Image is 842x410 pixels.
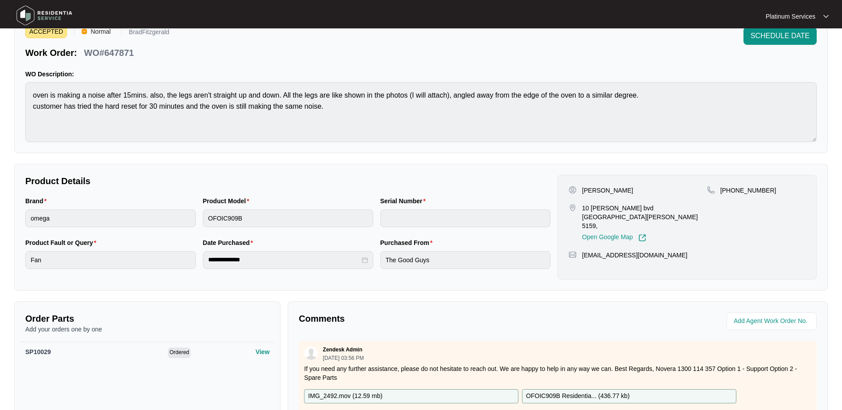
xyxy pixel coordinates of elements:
[380,197,429,205] label: Serial Number
[734,316,811,327] input: Add Agent Work Order No.
[256,347,270,356] p: View
[299,312,551,325] p: Comments
[308,391,382,401] p: IMG_2492.mov ( 12.59 mb )
[720,186,776,195] p: [PHONE_NUMBER]
[129,29,169,38] p: BradFitzgerald
[380,238,436,247] label: Purchased From
[82,29,87,34] img: Vercel Logo
[25,25,67,38] span: ACCEPTED
[526,391,629,401] p: OFOIC909B Residentia... ( 436.77 kb )
[582,186,633,195] p: [PERSON_NAME]
[766,12,815,21] p: Platinum Services
[304,347,318,360] img: user.svg
[25,238,100,247] label: Product Fault or Query
[304,364,811,382] p: If you need any further assistance, please do not hesitate to reach out. We are happy to help in ...
[751,31,810,41] span: SCHEDULE DATE
[203,197,253,205] label: Product Model
[582,204,707,230] p: 10 [PERSON_NAME] bvd [GEOGRAPHIC_DATA][PERSON_NAME] 5159,
[323,355,364,361] p: [DATE] 03:56 PM
[203,209,373,227] input: Product Model
[638,234,646,242] img: Link-External
[823,14,829,19] img: dropdown arrow
[203,238,257,247] label: Date Purchased
[84,47,134,59] p: WO#647871
[25,175,550,187] p: Product Details
[25,251,196,269] input: Product Fault or Query
[569,186,577,194] img: user-pin
[380,209,551,227] input: Serial Number
[168,347,191,358] span: Ordered
[25,312,269,325] p: Order Parts
[323,346,362,353] p: Zendesk Admin
[380,251,551,269] input: Purchased From
[25,197,50,205] label: Brand
[25,82,817,142] textarea: oven is making a noise after 15mins. also, the legs aren't straight up and down. All the legs are...
[582,251,687,260] p: [EMAIL_ADDRESS][DOMAIN_NAME]
[569,204,577,212] img: map-pin
[25,70,817,79] p: WO Description:
[25,47,77,59] p: Work Order:
[582,234,646,242] a: Open Google Map
[25,209,196,227] input: Brand
[208,255,360,264] input: Date Purchased
[743,27,817,45] button: SCHEDULE DATE
[13,2,75,29] img: residentia service logo
[25,348,51,355] span: SP10029
[87,25,114,38] span: Normal
[569,251,577,259] img: map-pin
[25,325,269,334] p: Add your orders one by one
[707,186,715,194] img: map-pin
